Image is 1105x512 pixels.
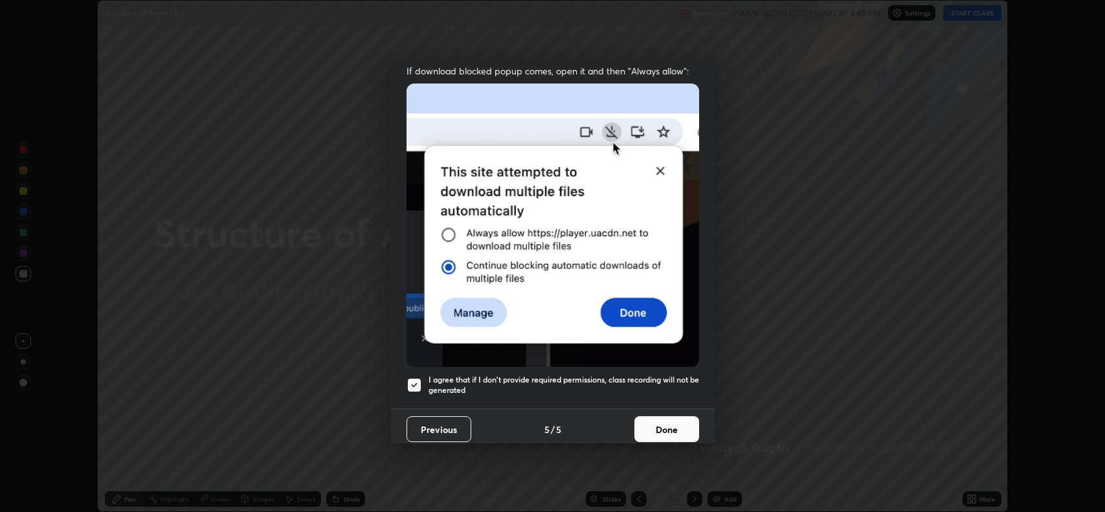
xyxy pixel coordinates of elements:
span: If download blocked popup comes, open it and then "Always allow": [407,65,699,77]
button: Previous [407,416,471,442]
h4: 5 [544,423,550,436]
h5: I agree that if I don't provide required permissions, class recording will not be generated [429,375,699,395]
img: downloads-permission-blocked.gif [407,83,699,366]
button: Done [634,416,699,442]
h4: 5 [556,423,561,436]
h4: / [551,423,555,436]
